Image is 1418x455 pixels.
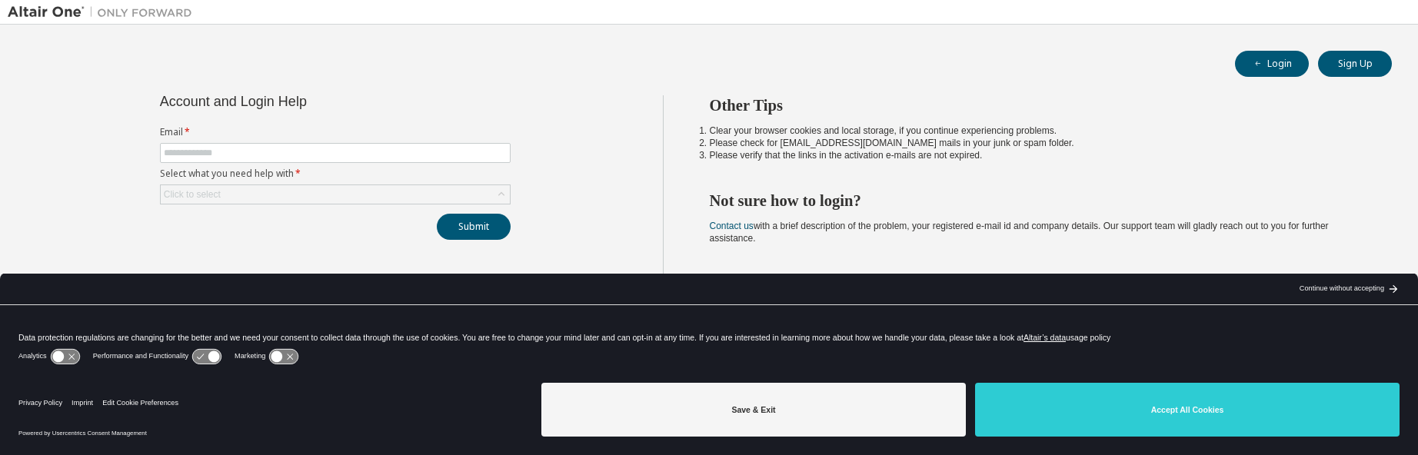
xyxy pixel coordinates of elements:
h2: Not sure how to login? [710,191,1365,211]
li: Please check for [EMAIL_ADDRESS][DOMAIN_NAME] mails in your junk or spam folder. [710,137,1365,149]
h2: Other Tips [710,95,1365,115]
button: Submit [437,214,511,240]
li: Please verify that the links in the activation e-mails are not expired. [710,149,1365,161]
label: Select what you need help with [160,168,511,180]
li: Clear your browser cookies and local storage, if you continue experiencing problems. [710,125,1365,137]
img: Altair One [8,5,200,20]
div: Click to select [164,188,221,201]
button: Sign Up [1318,51,1392,77]
a: Contact us [710,221,754,231]
button: Login [1235,51,1309,77]
span: with a brief description of the problem, your registered e-mail id and company details. Our suppo... [710,221,1329,244]
div: Click to select [161,185,510,204]
label: Email [160,126,511,138]
div: Account and Login Help [160,95,441,108]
